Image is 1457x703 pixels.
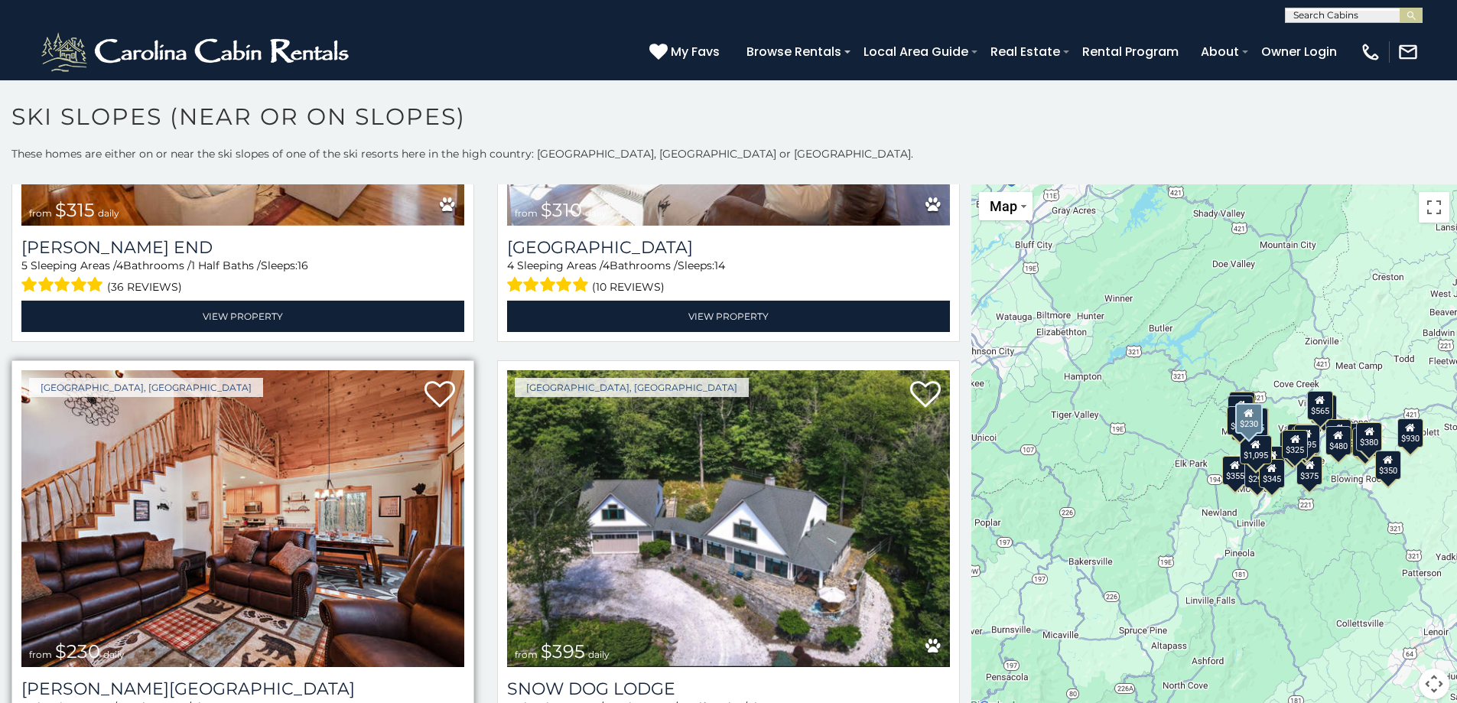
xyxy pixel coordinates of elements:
[424,379,455,412] a: Add to favorites
[21,679,464,699] h3: Rudolph Resort
[29,649,52,660] span: from
[649,42,724,62] a: My Favs
[1397,418,1423,447] div: $930
[1326,418,1352,448] div: $395
[21,259,28,272] span: 5
[1228,395,1254,425] div: $310
[1222,456,1248,485] div: $355
[21,258,464,297] div: Sleeping Areas / Bathrooms / Sleeps:
[1397,41,1419,63] img: mail-regular-white.png
[592,277,665,297] span: (10 reviews)
[1260,446,1286,475] div: $375
[585,207,607,219] span: daily
[541,640,585,662] span: $395
[739,38,849,65] a: Browse Rentals
[507,370,950,667] a: Snow Dog Lodge from $395 daily
[1259,459,1285,488] div: $345
[1230,392,1256,421] div: $325
[507,370,950,667] img: Snow Dog Lodge
[1325,426,1351,455] div: $480
[541,199,582,221] span: $310
[1193,38,1247,65] a: About
[990,198,1017,214] span: Map
[910,379,941,412] a: Add to favorites
[1356,421,1382,451] div: $380
[1294,424,1320,453] div: $395
[1360,41,1381,63] img: phone-regular-white.png
[38,29,356,75] img: White-1-2.png
[191,259,261,272] span: 1 Half Baths /
[603,259,610,272] span: 4
[98,207,119,219] span: daily
[507,237,950,258] a: [GEOGRAPHIC_DATA]
[515,207,538,219] span: from
[856,38,976,65] a: Local Area Guide
[507,258,950,297] div: Sleeping Areas / Bathrooms / Sleeps:
[1419,669,1449,699] button: Map camera controls
[21,301,464,332] a: View Property
[507,237,950,258] h3: Blue Eagle Lodge
[1280,431,1306,460] div: $400
[1228,406,1254,435] div: $395
[21,237,464,258] a: [PERSON_NAME] End
[979,192,1033,220] button: Change map style
[515,649,538,660] span: from
[21,679,464,699] a: [PERSON_NAME][GEOGRAPHIC_DATA]
[507,259,514,272] span: 4
[107,277,182,297] span: (36 reviews)
[1235,402,1263,433] div: $230
[298,259,308,272] span: 16
[1296,455,1322,484] div: $375
[1254,38,1345,65] a: Owner Login
[55,199,95,221] span: $315
[29,207,52,219] span: from
[29,378,263,397] a: [GEOGRAPHIC_DATA], [GEOGRAPHIC_DATA]
[507,301,950,332] a: View Property
[507,679,950,699] a: Snow Dog Lodge
[714,259,725,272] span: 14
[21,370,464,667] img: Rudolph Resort
[21,370,464,667] a: Rudolph Resort from $230 daily
[1075,38,1186,65] a: Rental Program
[1245,458,1271,487] div: $290
[671,42,720,61] span: My Favs
[55,640,100,662] span: $230
[588,649,610,660] span: daily
[21,237,464,258] h3: Moss End
[1353,427,1379,456] div: $695
[116,259,123,272] span: 4
[1419,192,1449,223] button: Toggle fullscreen view
[1375,450,1401,479] div: $350
[103,649,125,660] span: daily
[1240,434,1272,464] div: $1,095
[1307,391,1333,420] div: $565
[1311,395,1337,424] div: $349
[515,378,749,397] a: [GEOGRAPHIC_DATA], [GEOGRAPHIC_DATA]
[1283,429,1309,458] div: $325
[983,38,1068,65] a: Real Estate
